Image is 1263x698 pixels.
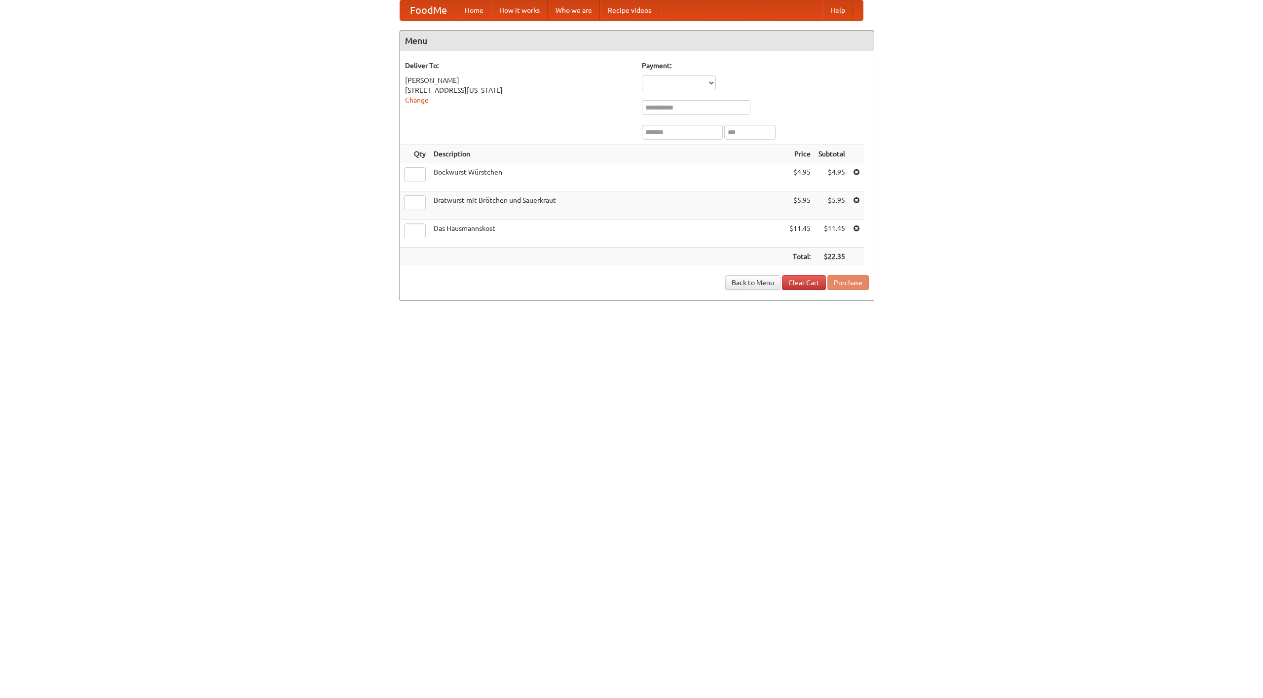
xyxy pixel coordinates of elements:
[600,0,659,20] a: Recipe videos
[405,96,429,104] a: Change
[815,163,849,191] td: $4.95
[827,275,869,290] button: Purchase
[815,248,849,266] th: $22.35
[548,0,600,20] a: Who we are
[725,275,780,290] a: Back to Menu
[430,145,785,163] th: Description
[430,163,785,191] td: Bockwurst Würstchen
[405,61,632,71] h5: Deliver To:
[405,85,632,95] div: [STREET_ADDRESS][US_STATE]
[785,191,815,220] td: $5.95
[782,275,826,290] a: Clear Cart
[815,191,849,220] td: $5.95
[785,220,815,248] td: $11.45
[400,145,430,163] th: Qty
[405,75,632,85] div: [PERSON_NAME]
[430,191,785,220] td: Bratwurst mit Brötchen und Sauerkraut
[491,0,548,20] a: How it works
[785,248,815,266] th: Total:
[822,0,853,20] a: Help
[400,0,457,20] a: FoodMe
[815,220,849,248] td: $11.45
[785,145,815,163] th: Price
[785,163,815,191] td: $4.95
[642,61,869,71] h5: Payment:
[430,220,785,248] td: Das Hausmannskost
[400,31,874,51] h4: Menu
[457,0,491,20] a: Home
[815,145,849,163] th: Subtotal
